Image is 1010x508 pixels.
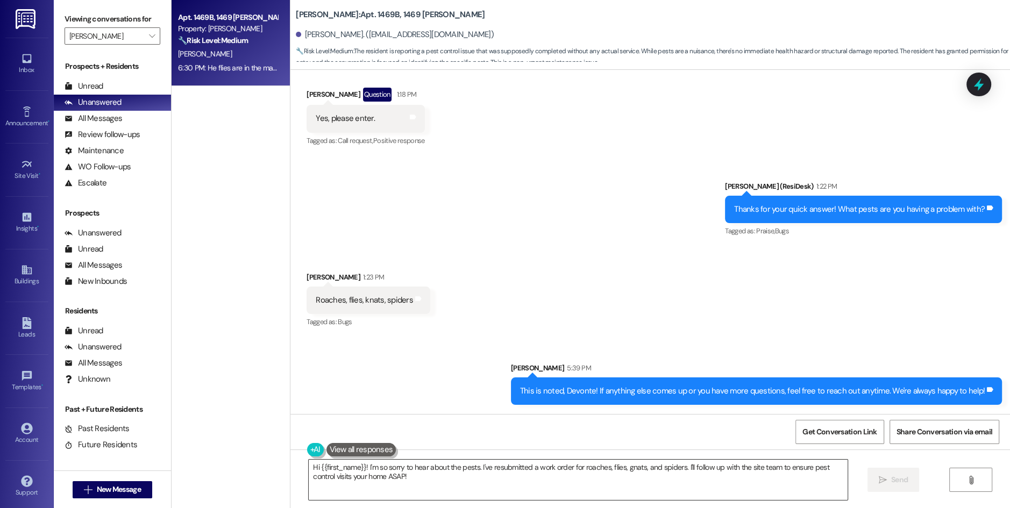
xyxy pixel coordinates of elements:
[48,118,49,125] span: •
[69,27,143,45] input: All communities
[814,181,837,192] div: 1:22 PM
[54,61,171,72] div: Prospects + Residents
[97,484,141,495] span: New Message
[734,204,985,215] div: Thanks for your quick answer! What pests are you having a problem with?
[65,341,122,353] div: Unanswered
[307,88,424,105] div: [PERSON_NAME]
[65,11,160,27] label: Viewing conversations for
[65,81,103,92] div: Unread
[316,295,413,306] div: Roaches, flies, knats, spiders
[65,276,127,287] div: New Inbounds
[65,325,103,337] div: Unread
[867,468,920,492] button: Send
[338,136,373,145] span: Call request ,
[16,9,38,29] img: ResiDesk Logo
[178,23,278,34] div: Property: [PERSON_NAME]
[65,129,140,140] div: Review follow-ups
[65,374,110,385] div: Unknown
[41,382,43,389] span: •
[296,9,485,20] b: [PERSON_NAME]: Apt. 1469B, 1469 [PERSON_NAME]
[5,208,48,237] a: Insights •
[65,113,122,124] div: All Messages
[307,271,430,287] div: [PERSON_NAME]
[795,420,884,444] button: Get Conversation Link
[890,420,999,444] button: Share Conversation via email
[65,357,122,369] div: All Messages
[54,404,171,415] div: Past + Future Residents
[363,88,392,101] div: Question
[966,476,975,484] i: 
[37,223,39,231] span: •
[5,49,48,78] a: Inbox
[373,136,425,145] span: Positive response
[73,481,152,498] button: New Message
[65,97,122,108] div: Unanswered
[84,485,92,494] i: 
[65,145,124,156] div: Maintenance
[725,223,1002,239] div: Tagged as:
[54,208,171,219] div: Prospects
[65,260,122,271] div: All Messages
[307,133,424,148] div: Tagged as:
[178,63,463,73] div: 6:30 PM: He flies are in the master bathroom, kitchen and the closet in the master bedroom
[296,29,494,40] div: [PERSON_NAME]. ([EMAIL_ADDRESS][DOMAIN_NAME])
[511,362,1002,377] div: [PERSON_NAME]
[891,474,908,485] span: Send
[178,49,232,59] span: [PERSON_NAME]
[149,32,155,40] i: 
[775,226,789,235] span: Bugs
[65,439,137,450] div: Future Residents
[802,426,877,438] span: Get Conversation Link
[54,305,171,317] div: Residents
[394,89,416,100] div: 1:18 PM
[296,46,1010,69] span: : The resident is reporting a pest control issue that was supposedly completed without any actual...
[520,385,985,397] div: This is noted, Devonte! If anything else comes up or you have more questions, feel free to reach ...
[5,367,48,396] a: Templates •
[65,423,130,434] div: Past Residents
[5,155,48,184] a: Site Visit •
[39,170,40,178] span: •
[65,177,106,189] div: Escalate
[879,476,887,484] i: 
[309,460,847,500] textarea: Hi {{first_name}}! I'm so sorry to hear about the pests. I've resubmitted a work order for roache...
[360,271,384,283] div: 1:23 PM
[65,227,122,239] div: Unanswered
[65,244,103,255] div: Unread
[5,314,48,343] a: Leads
[897,426,992,438] span: Share Conversation via email
[5,472,48,501] a: Support
[5,261,48,290] a: Buildings
[725,181,1002,196] div: [PERSON_NAME] (ResiDesk)
[564,362,591,374] div: 5:39 PM
[756,226,774,235] span: Praise ,
[307,314,430,330] div: Tagged as:
[65,161,131,173] div: WO Follow-ups
[5,419,48,448] a: Account
[178,12,278,23] div: Apt. 1469B, 1469 [PERSON_NAME]
[296,47,353,55] strong: 🔧 Risk Level: Medium
[338,317,352,326] span: Bugs
[178,35,248,45] strong: 🔧 Risk Level: Medium
[316,113,375,124] div: Yes, please enter.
